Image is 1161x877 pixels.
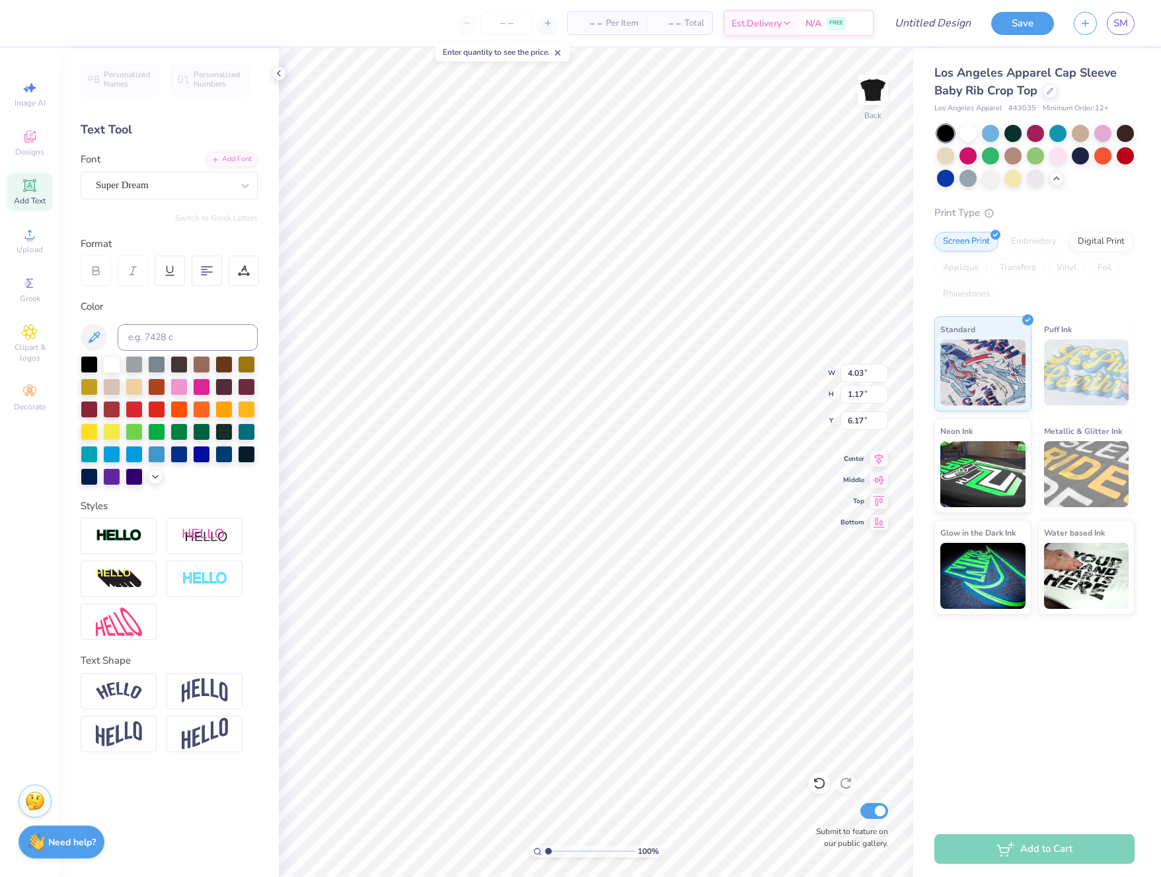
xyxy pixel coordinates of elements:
[96,528,142,544] img: Stroke
[96,608,142,636] img: Free Distort
[934,103,1002,114] span: Los Angeles Apparel
[81,299,258,314] div: Color
[940,441,1026,507] img: Neon Ink
[17,244,43,255] span: Upload
[194,70,241,88] span: Personalized Numbers
[606,17,638,30] span: Per Item
[1044,543,1129,609] img: Water based Ink
[1044,322,1072,336] span: Puff Ink
[864,110,881,122] div: Back
[940,526,1016,540] span: Glow in the Dark Ink
[991,258,1044,278] div: Transfers
[805,17,821,30] span: N/A
[841,518,864,527] span: Bottom
[1044,424,1122,438] span: Metallic & Glitter Ink
[81,499,258,514] div: Styles
[481,11,533,35] input: – –
[841,475,864,485] span: Middle
[1089,258,1120,278] div: Foil
[206,152,258,167] div: Add Font
[940,339,1026,405] img: Standard
[14,195,46,206] span: Add Text
[175,213,258,223] button: Switch to Greek Letters
[934,65,1117,98] span: Los Angeles Apparel Cap Sleeve Baby Rib Crop Top
[435,43,570,61] div: Enter quantity to see the price.
[1044,526,1105,540] span: Water based Ink
[809,825,888,849] label: Submit to feature on our public gallery.
[934,232,998,252] div: Screen Print
[182,571,228,586] img: Negative Space
[654,17,681,30] span: – –
[96,569,142,590] img: 3d Illusion
[1043,103,1109,114] span: Minimum Order: 12 +
[934,205,1135,221] div: Print Type
[104,70,151,88] span: Personalized Names
[940,322,975,336] span: Standard
[940,543,1026,609] img: Glow in the Dark Ink
[1044,339,1129,405] img: Puff Ink
[1002,232,1065,252] div: Embroidery
[829,18,843,28] span: FREE
[15,147,44,157] span: Designs
[81,236,259,252] div: Format
[182,528,228,544] img: Shadow
[1048,258,1085,278] div: Vinyl
[841,497,864,506] span: Top
[96,721,142,747] img: Flag
[991,12,1054,35] button: Save
[934,285,998,304] div: Rhinestones
[48,836,96,849] strong: Need help?
[182,678,228,703] img: Arch
[841,454,864,464] span: Center
[860,77,886,103] img: Back
[685,17,704,30] span: Total
[1107,12,1135,35] a: SM
[1044,441,1129,507] img: Metallic & Glitter Ink
[940,424,973,438] span: Neon Ink
[884,10,981,36] input: Untitled Design
[934,258,987,278] div: Applique
[118,324,258,351] input: e.g. 7428 c
[81,653,258,668] div: Text Shape
[731,17,782,30] span: Est. Delivery
[81,152,100,167] label: Font
[638,845,659,857] span: 100 %
[20,293,40,304] span: Greek
[1113,16,1128,31] span: SM
[182,718,228,750] img: Rise
[576,17,602,30] span: – –
[96,682,142,700] img: Arc
[7,342,53,363] span: Clipart & logos
[1008,103,1036,114] span: # 43035
[1069,232,1133,252] div: Digital Print
[14,402,46,412] span: Decorate
[81,121,258,139] div: Text Tool
[15,98,46,108] span: Image AI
